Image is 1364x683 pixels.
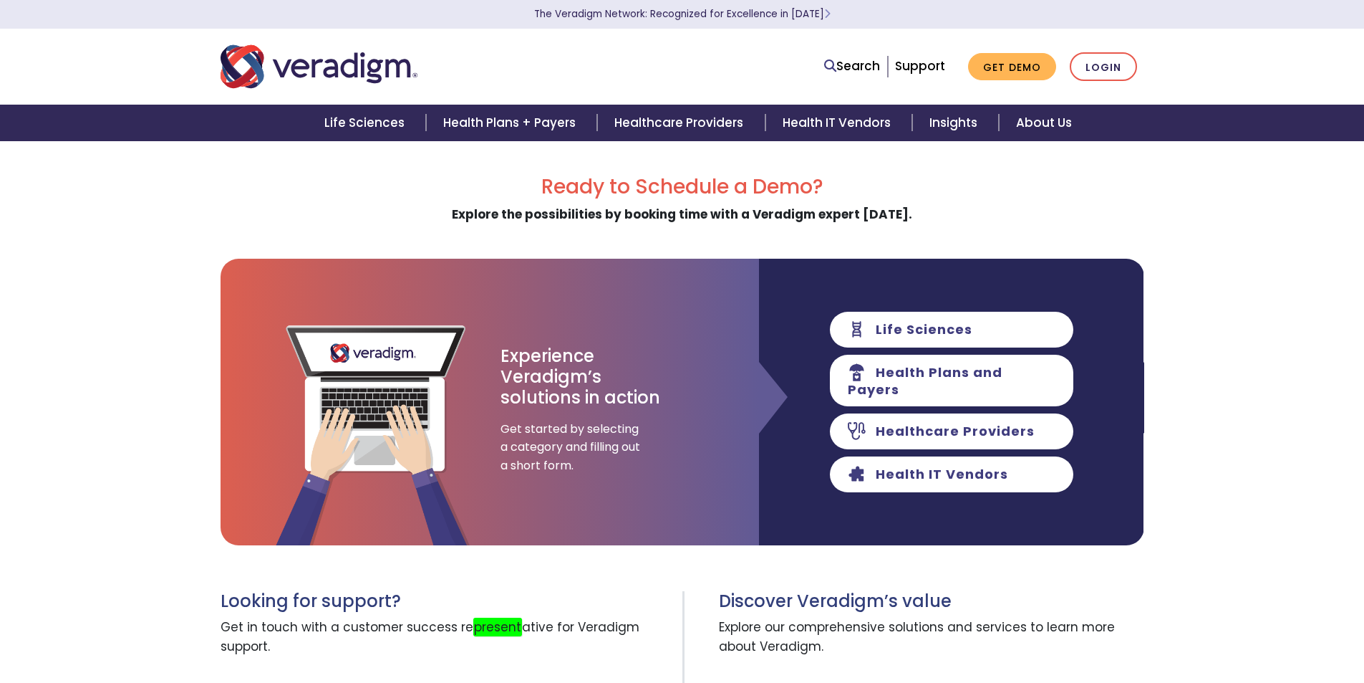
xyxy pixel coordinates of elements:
[221,591,672,612] h3: Looking for support?
[912,105,999,141] a: Insights
[597,105,765,141] a: Healthcare Providers
[534,7,831,21] a: The Veradigm Network: Recognized for Excellence in [DATE]Learn More
[719,612,1144,664] span: Explore our comprehensive solutions and services to learn more about Veradigm.
[221,43,417,90] img: Veradigm logo
[307,105,426,141] a: Life Sciences
[824,7,831,21] span: Learn More
[1070,52,1137,82] a: Login
[719,591,1144,612] h3: Discover Veradigm’s value
[895,57,945,75] a: Support
[473,618,522,636] em: present
[500,420,644,475] span: Get started by selecting a category and filling out a short form.
[221,612,672,664] span: Get in touch with a customer success re ative for Veradigm support.
[452,206,912,223] strong: Explore the possibilities by booking time with a Veradigm expert [DATE].
[221,175,1144,199] h2: Ready to Schedule a Demo?
[999,105,1089,141] a: About Us
[426,105,597,141] a: Health Plans + Payers
[824,57,880,76] a: Search
[765,105,912,141] a: Health IT Vendors
[968,53,1056,81] a: Get Demo
[500,346,662,408] h3: Experience Veradigm’s solutions in action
